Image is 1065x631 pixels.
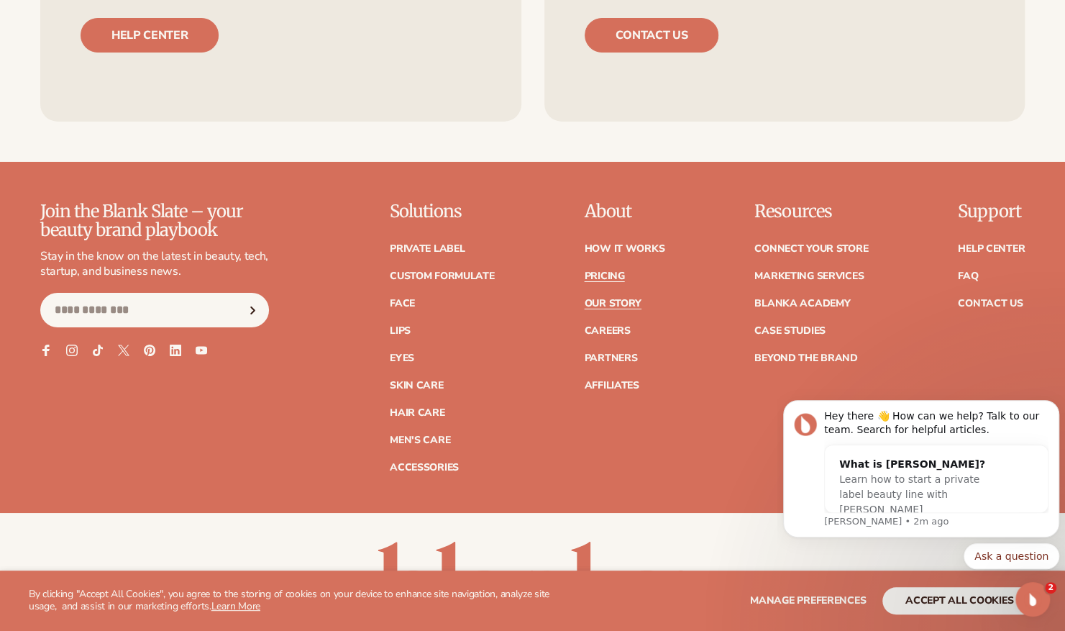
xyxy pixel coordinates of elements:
a: Contact Us [958,299,1023,309]
a: Face [390,299,415,309]
a: Custom formulate [390,271,495,281]
a: Skin Care [390,381,443,391]
a: Private label [390,244,465,254]
p: Join the Blank Slate – your beauty brand playbook [40,202,269,240]
a: Beyond the brand [754,353,858,363]
a: Learn More [211,599,260,613]
p: By clicking "Accept All Cookies", you agree to the storing of cookies on your device to enhance s... [29,589,569,613]
a: Lips [390,326,411,336]
p: Solutions [390,202,495,221]
a: Partners [584,353,637,363]
a: Help Center [958,244,1025,254]
a: Careers [584,326,630,336]
p: Stay in the know on the latest in beauty, tech, startup, and business news. [40,249,269,279]
a: Connect your store [754,244,868,254]
iframe: Intercom notifications message [777,383,1065,624]
a: Accessories [390,463,459,473]
a: Eyes [390,353,414,363]
button: Manage preferences [750,587,866,614]
a: Help center [81,18,219,53]
p: Resources [754,202,868,221]
iframe: Intercom live chat [1015,582,1050,617]
a: Men's Care [390,435,450,445]
p: About [584,202,664,221]
a: FAQ [958,271,978,281]
span: 2 [1045,582,1056,594]
a: How It Works [584,244,664,254]
a: Hair Care [390,408,444,418]
a: Pricing [584,271,624,281]
a: Marketing services [754,271,864,281]
span: Manage preferences [750,594,866,607]
button: Subscribe [237,293,268,327]
a: Affiliates [584,381,639,391]
a: Case Studies [754,326,826,336]
a: Contact us [585,18,719,53]
a: Our Story [584,299,641,309]
p: Support [958,202,1025,221]
a: Blanka Academy [754,299,850,309]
